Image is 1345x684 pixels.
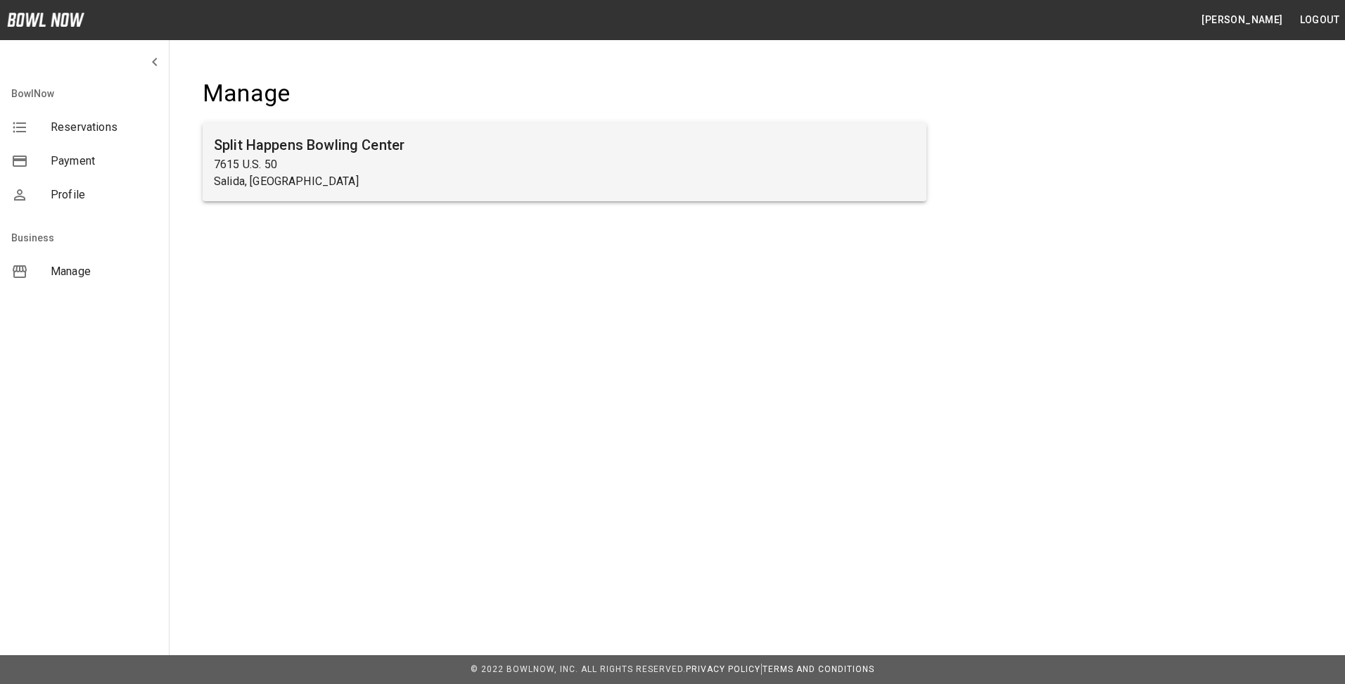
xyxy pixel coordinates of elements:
p: Salida, [GEOGRAPHIC_DATA] [214,173,915,190]
a: Terms and Conditions [763,664,874,674]
button: Logout [1294,7,1345,33]
a: Privacy Policy [686,664,760,674]
button: [PERSON_NAME] [1196,7,1288,33]
img: logo [7,13,84,27]
span: Reservations [51,119,158,136]
h6: Split Happens Bowling Center [214,134,915,156]
span: Manage [51,263,158,280]
h4: Manage [203,79,926,108]
span: © 2022 BowlNow, Inc. All Rights Reserved. [471,664,686,674]
p: 7615 U.S. 50 [214,156,915,173]
span: Profile [51,186,158,203]
span: Payment [51,153,158,170]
